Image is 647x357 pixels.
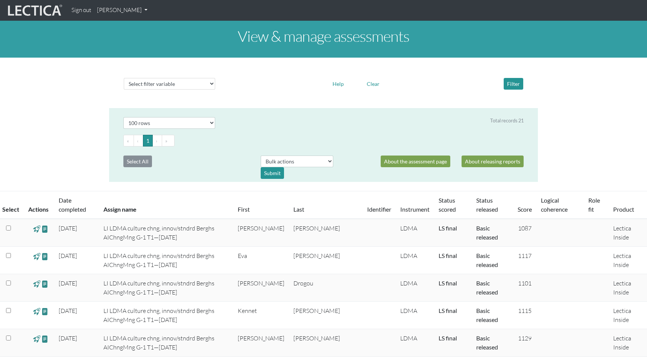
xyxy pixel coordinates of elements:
[233,302,289,329] td: Kennet
[476,224,498,241] a: Basic released = basic report without a score has been released, Score(s) released = for Lectica ...
[99,191,233,219] th: Assign name
[33,307,40,316] span: view
[293,206,304,213] a: Last
[6,3,62,18] img: lecticalive
[99,219,233,247] td: LI LDMA culture chng, innov/stndrd Berghs AIChngMng G-1 T1—[DATE]
[41,307,49,316] span: view
[233,329,289,357] td: [PERSON_NAME]
[518,279,532,287] span: 1101
[476,334,498,351] a: Basic released = basic report without a score has been released, Score(s) released = for Lectica ...
[518,206,532,213] a: Score
[123,156,152,167] button: Select All
[33,334,40,343] span: view
[289,274,363,302] td: Drogou
[609,302,647,329] td: Lectica Inside
[396,219,434,247] td: LDMA
[99,247,233,274] td: LI LDMA culture chng, innov/stndrd Berghs AIChngMng G-1 T1—[DATE]
[261,167,284,179] div: Submit
[439,334,457,342] a: Completed = assessment has been completed; CS scored = assessment has been CLAS scored; LS scored...
[476,279,498,296] a: Basic released = basic report without a score has been released, Score(s) released = for Lectica ...
[41,252,49,261] span: view
[329,79,347,87] a: Help
[99,329,233,357] td: LI LDMA culture chng, innov/stndrd Berghs AIChngMng G-1 T1—[DATE]
[41,279,49,288] span: view
[33,279,40,288] span: view
[24,191,54,219] th: Actions
[381,156,450,167] a: About the assessment page
[476,197,498,213] a: Status released
[518,252,532,259] span: 1117
[54,274,99,302] td: [DATE]
[54,329,99,357] td: [DATE]
[518,334,532,342] span: 1129
[143,135,153,146] button: Go to page 1
[99,274,233,302] td: LI LDMA culture chng, innov/stndrd Berghs AIChngMng G-1 T1—[DATE]
[439,197,456,213] a: Status scored
[41,334,49,343] span: view
[396,274,434,302] td: LDMA
[541,197,568,213] a: Logical coherence
[33,252,40,261] span: view
[462,156,524,167] a: About releasing reports
[329,78,347,90] button: Help
[609,219,647,247] td: Lectica Inside
[396,302,434,329] td: LDMA
[289,219,363,247] td: [PERSON_NAME]
[238,206,250,213] a: First
[439,224,457,232] a: Completed = assessment has been completed; CS scored = assessment has been CLAS scored; LS scored...
[518,307,532,314] span: 1115
[233,274,289,302] td: [PERSON_NAME]
[59,197,86,213] a: Date completed
[476,252,498,268] a: Basic released = basic report without a score has been released, Score(s) released = for Lectica ...
[439,252,457,259] a: Completed = assessment has been completed; CS scored = assessment has been CLAS scored; LS scored...
[400,206,430,213] a: Instrument
[363,78,383,90] button: Clear
[396,329,434,357] td: LDMA
[54,247,99,274] td: [DATE]
[54,302,99,329] td: [DATE]
[68,3,94,18] a: Sign out
[439,279,457,287] a: Completed = assessment has been completed; CS scored = assessment has been CLAS scored; LS scored...
[609,329,647,357] td: Lectica Inside
[233,219,289,247] td: [PERSON_NAME]
[289,247,363,274] td: [PERSON_NAME]
[609,247,647,274] td: Lectica Inside
[289,329,363,357] td: [PERSON_NAME]
[588,197,600,213] a: Role fit
[476,307,498,323] a: Basic released = basic report without a score has been released, Score(s) released = for Lectica ...
[613,206,634,213] a: Product
[490,117,524,124] div: Total records 21
[123,135,524,146] ul: Pagination
[367,206,391,213] a: Identifier
[504,78,523,90] button: Filter
[233,247,289,274] td: Eva
[609,274,647,302] td: Lectica Inside
[33,224,40,233] span: view
[289,302,363,329] td: [PERSON_NAME]
[396,247,434,274] td: LDMA
[41,224,49,233] span: view
[439,307,457,314] a: Completed = assessment has been completed; CS scored = assessment has been CLAS scored; LS scored...
[99,302,233,329] td: LI LDMA culture chng, innov/stndrd Berghs AIChngMng G-1 T1—[DATE]
[54,219,99,247] td: [DATE]
[94,3,150,18] a: [PERSON_NAME]
[518,224,532,232] span: 1087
